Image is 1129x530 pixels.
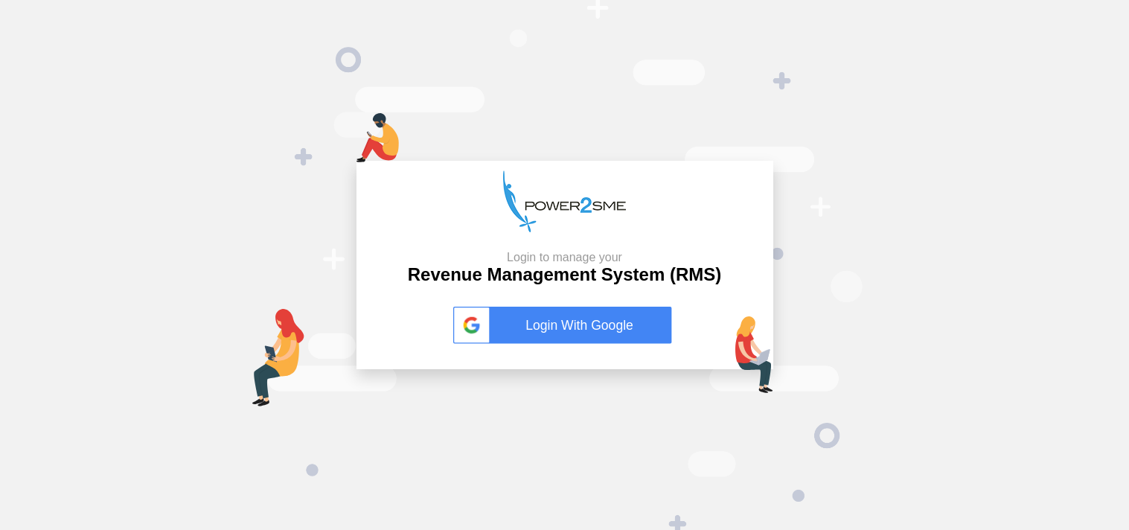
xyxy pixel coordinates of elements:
[453,307,677,344] a: Login With Google
[252,309,304,406] img: tab-login.png
[408,250,721,264] small: Login to manage your
[356,113,399,162] img: mob-login.png
[449,291,681,360] button: Login With Google
[503,170,626,232] img: p2s_logo.png
[408,250,721,286] h2: Revenue Management System (RMS)
[735,316,773,393] img: lap-login.png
